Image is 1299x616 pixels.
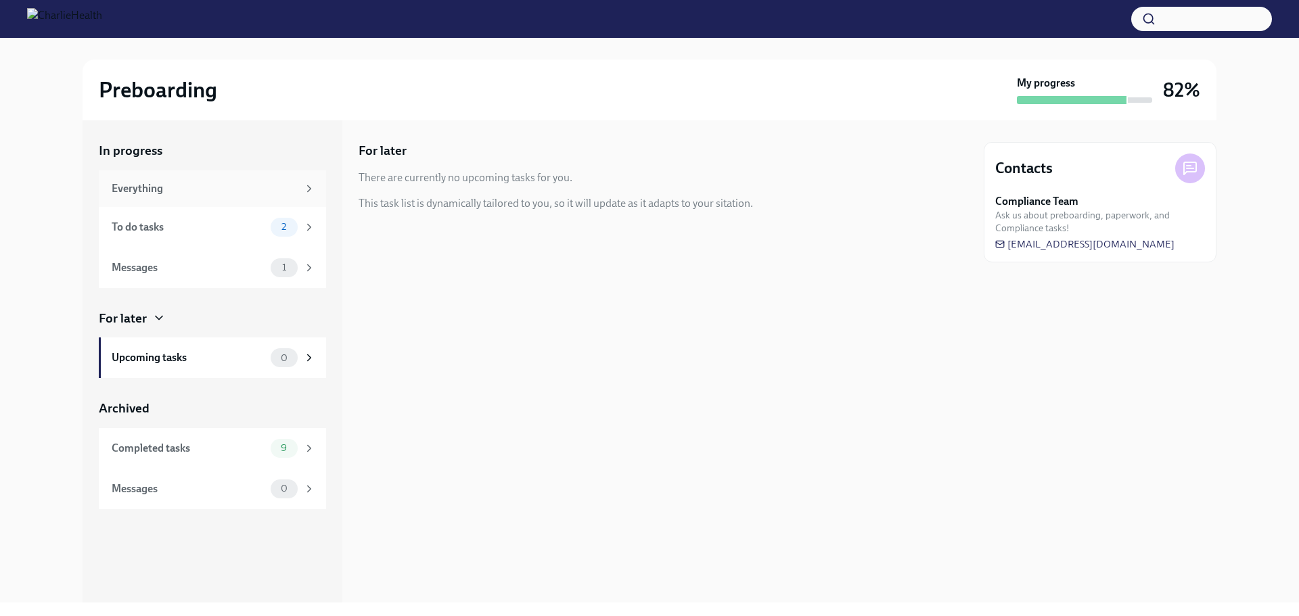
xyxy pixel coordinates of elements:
h3: 82% [1163,78,1200,102]
a: For later [99,310,326,327]
div: This task list is dynamically tailored to you, so it will update as it adapts to your sitation. [359,196,753,211]
a: Upcoming tasks0 [99,337,326,378]
strong: My progress [1017,76,1075,91]
a: Everything [99,170,326,207]
div: For later [99,310,147,327]
span: 0 [273,483,296,494]
div: Upcoming tasks [112,350,265,365]
div: Messages [112,481,265,496]
a: In progress [99,142,326,160]
div: Completed tasks [112,441,265,456]
strong: Compliance Team [995,194,1078,209]
a: Completed tasks9 [99,428,326,469]
span: 2 [273,222,294,232]
span: 9 [273,443,295,453]
div: Messages [112,260,265,275]
h2: Preboarding [99,76,217,103]
h5: For later [359,142,407,160]
img: CharlieHealth [27,8,102,30]
a: Messages0 [99,469,326,509]
span: 0 [273,353,296,363]
span: Ask us about preboarding, paperwork, and Compliance tasks! [995,209,1205,235]
a: To do tasks2 [99,207,326,247]
a: Messages1 [99,247,326,288]
h4: Contacts [995,158,1053,179]
span: 1 [274,262,294,273]
div: Everything [112,181,298,196]
div: To do tasks [112,220,265,235]
div: There are currently no upcoming tasks for you. [359,170,572,185]
a: Archived [99,400,326,417]
a: [EMAIL_ADDRESS][DOMAIN_NAME] [995,237,1175,251]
